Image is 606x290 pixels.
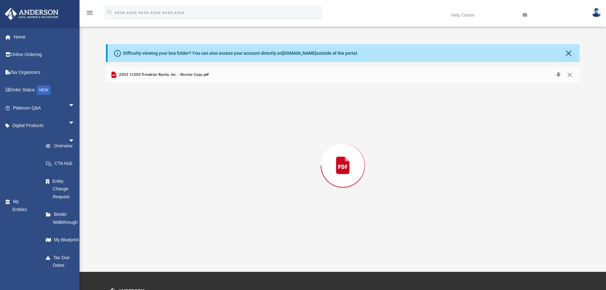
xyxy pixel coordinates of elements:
a: Tax Organizers [4,66,69,79]
a: My Entitiesarrow_drop_down [4,195,35,216]
div: Preview [106,67,580,248]
span: arrow_drop_down [68,99,81,112]
div: NEW [37,85,51,95]
i: search [106,9,113,16]
button: Close [564,70,575,79]
i: menu [86,9,94,17]
img: Anderson Advisors Platinum Portal [3,8,60,20]
a: Overview [39,139,84,152]
a: My Blueprint [39,234,96,246]
a: menu [86,12,94,17]
a: Help Center [446,3,500,28]
a: Digital Productsarrow_drop_down [4,119,69,132]
img: User Pic [592,8,601,17]
a: Tax Due Dates [39,251,84,272]
a: Order StatusNEW [4,84,69,97]
span: arrow_drop_down [68,134,81,147]
a: Binder Walkthrough [39,208,84,229]
a: Platinum Q&Aarrow_drop_down [4,102,69,114]
button: Download [553,70,564,79]
a: Home [4,31,69,43]
span: arrow_drop_down [68,117,81,130]
span: 2023 1120S Trendstar Realty, Inc. - Review Copy.pdf [118,72,209,78]
div: Difficulty viewing your box folder? You can also access your account directly on outside of the p... [123,50,359,57]
a: CTA Hub [39,157,84,170]
a: [DOMAIN_NAME] [282,51,316,56]
button: Close [564,49,573,58]
a: Entity Change Request [39,175,84,203]
a: Online Ordering [4,48,69,61]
